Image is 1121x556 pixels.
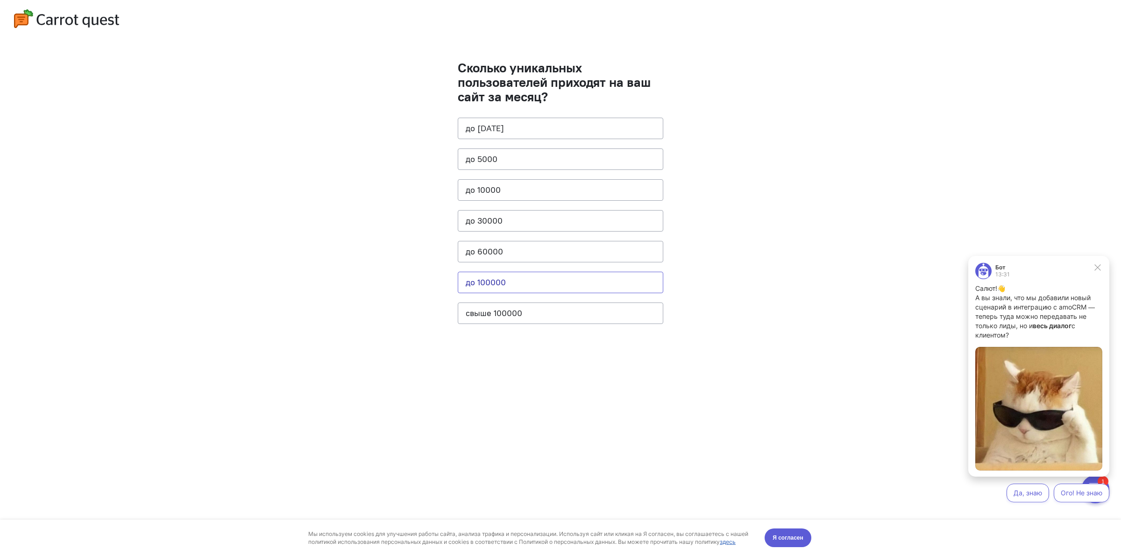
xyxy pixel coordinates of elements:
[458,179,663,201] button: до 10000
[765,9,811,28] button: Я согласен
[95,233,150,252] button: Ого! Не знаю
[36,14,51,20] div: Бот
[773,14,803,23] span: Я согласен
[21,6,32,16] div: 1
[458,303,663,324] button: свыше 100000
[458,210,663,232] button: до 30000
[48,233,90,252] button: Да, знаю
[458,148,663,170] button: до 5000
[458,61,663,104] h1: Сколько уникальных пользователей приходят на ваш сайт за месяц?
[16,42,143,89] p: А вы знали, что мы добавили новый сценарий в интеграцию с amoCRM — теперь туда можно передавать н...
[16,33,143,42] p: Салют!👋
[720,19,736,26] a: здесь
[458,272,663,293] button: до 100000
[36,21,51,27] div: 13:31
[74,71,113,79] strong: весь диалог
[14,9,119,28] img: logo
[458,241,663,262] button: до 60000
[458,118,663,139] button: до [DATE]
[308,10,754,26] div: Мы используем cookies для улучшения работы сайта, анализа трафика и персонализации. Используя сай...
